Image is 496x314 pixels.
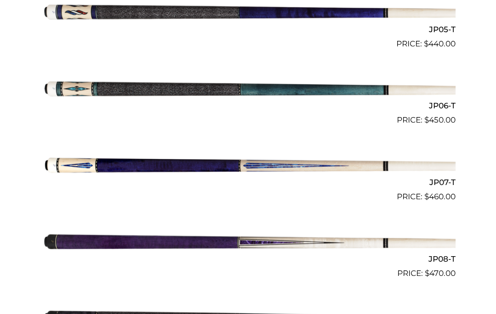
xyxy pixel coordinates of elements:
img: JP07-T [40,130,456,199]
a: JP06-T $450.00 [40,54,456,127]
span: $ [424,192,429,202]
span: $ [424,39,428,49]
img: JP06-T [40,54,456,123]
span: $ [424,116,429,125]
span: $ [425,269,429,278]
a: JP07-T $460.00 [40,130,456,203]
bdi: 460.00 [424,192,456,202]
bdi: 450.00 [424,116,456,125]
bdi: 470.00 [425,269,456,278]
a: JP08-T $470.00 [40,207,456,280]
img: JP08-T [40,207,456,276]
bdi: 440.00 [424,39,456,49]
